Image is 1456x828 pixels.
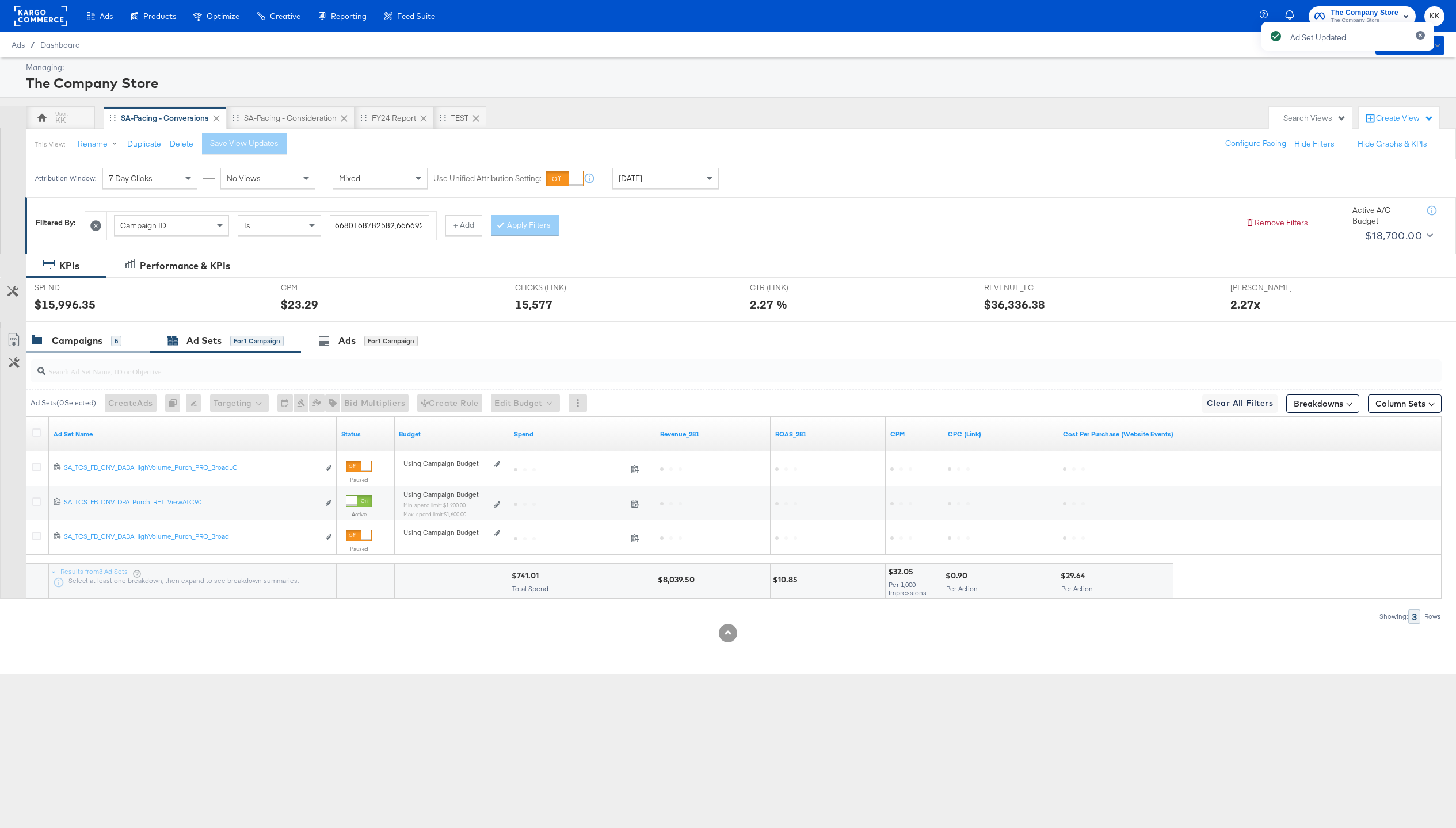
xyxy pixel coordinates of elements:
[64,497,319,507] div: SA_TCS_FB_CNV_DPA_Purch_RET_ViewATC90
[64,532,319,544] a: SA_TCS_FB_CNV_DABAHighVolume_Purch_PRO_Broad
[45,355,1309,378] input: Search Ad Set Name, ID or Objective
[1063,430,1173,439] a: The average cost for each purchase tracked by your Custom Audience pixel on your website after pe...
[1202,394,1278,413] button: Clear All Filters
[31,398,96,408] div: Ad Sets ( 0 Selected)
[1230,296,1260,313] div: 2.27x
[433,173,542,184] label: Use Unified Attribution Setting:
[36,217,76,228] div: Filtered By:
[372,113,416,124] div: FY24 Report
[35,140,65,149] div: This View:
[750,296,787,313] div: 2.27 %
[403,511,466,517] sub: Max. spend limit : $1,600.00
[515,282,601,293] span: CLICKS (LINK)
[186,334,222,347] div: Ad Sets
[25,40,40,49] span: /
[55,115,66,126] div: KK
[889,580,927,597] span: Per 1,000 Impressions
[403,459,491,468] div: Using Campaign Budget
[1429,10,1440,23] span: KK
[890,430,939,439] a: The average cost you've paid to have 1,000 impressions of your ad.
[26,62,1442,73] div: Managing:
[64,497,319,509] a: SA_TCS_FB_CNV_DPA_Purch_RET_ViewATC90
[121,113,209,124] div: SA-Pacing - Conversions
[1424,6,1444,26] button: KK
[35,174,97,182] div: Attribution Window:
[403,528,491,537] div: Using Campaign Budget
[399,430,505,439] a: Shows the current budget of Ad Set.
[660,430,766,439] a: Revenue_281
[773,574,801,585] div: $10.85
[281,282,367,293] span: CPM
[143,11,176,21] span: Products
[165,394,186,412] div: 0
[346,476,372,484] label: Paused
[64,532,319,541] div: SA_TCS_FB_CNV_DABAHighVolume_Purch_PRO_Broad
[64,463,319,475] a: SA_TCS_FB_CNV_DABAHighVolume_Purch_PRO_BroadLC
[658,574,698,585] div: $8,039.50
[946,570,971,581] div: $0.90
[984,282,1070,293] span: REVENUE_LC
[775,430,881,439] a: ROAS_281
[514,430,651,439] a: The total amount spent to date.
[40,40,80,49] a: Dashboard
[619,173,642,183] span: [DATE]
[445,215,482,236] button: + Add
[26,73,1442,93] div: The Company Store
[397,11,435,21] span: Feed Suite
[207,11,239,21] span: Optimize
[1230,282,1317,293] span: [PERSON_NAME]
[170,139,193,149] button: Delete
[1217,133,1294,154] button: Configure Pacing
[750,282,836,293] span: CTR (LINK)
[281,296,318,313] div: $23.29
[346,545,372,553] label: Paused
[984,296,1045,313] div: $36,336.38
[339,173,360,183] span: Mixed
[140,259,230,273] div: Performance & KPIs
[341,430,390,439] a: Shows the current state of your Ad Set.
[1061,584,1093,593] span: Per Action
[109,173,153,183] span: 7 Day Clicks
[244,113,337,124] div: SA-Pacing - Consideration
[227,173,261,183] span: No Views
[100,11,113,21] span: Ads
[230,336,284,346] div: for 1 Campaign
[64,463,319,472] div: SA_TCS_FB_CNV_DABAHighVolume_Purch_PRO_BroadLC
[338,334,356,347] div: Ads
[111,336,121,346] div: 5
[946,584,978,593] span: Per Action
[451,113,468,124] div: TEST
[888,566,917,577] div: $32.05
[1331,7,1398,19] span: The Company Store
[232,114,239,121] div: Drag to reorder tab
[109,114,116,121] div: Drag to reorder tab
[35,296,96,313] div: $15,996.35
[120,220,166,231] span: Campaign ID
[1309,6,1416,26] button: The Company StoreThe Company Store
[70,134,129,155] button: Rename
[331,11,367,21] span: Reporting
[948,430,1054,439] a: The average cost for each link click you've received from your ad.
[1061,570,1089,581] div: $29.64
[12,40,25,49] span: Ads
[270,11,300,21] span: Creative
[403,501,466,508] sub: Min. spend limit: $1,200.00
[512,584,548,593] span: Total Spend
[364,336,418,346] div: for 1 Campaign
[59,259,79,273] div: KPIs
[244,220,250,231] span: Is
[403,490,479,499] span: Using Campaign Budget
[346,511,372,518] label: Active
[440,114,446,121] div: Drag to reorder tab
[1290,32,1346,43] div: Ad Set Updated
[52,334,102,347] div: Campaigns
[1245,217,1308,228] button: Remove Filters
[360,114,367,121] div: Drag to reorder tab
[54,430,332,439] a: Your Ad Set name.
[35,282,121,293] span: SPEND
[127,139,161,149] button: Duplicate
[1207,396,1273,411] span: Clear All Filters
[512,570,542,581] div: $741.01
[515,296,552,313] div: 15,577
